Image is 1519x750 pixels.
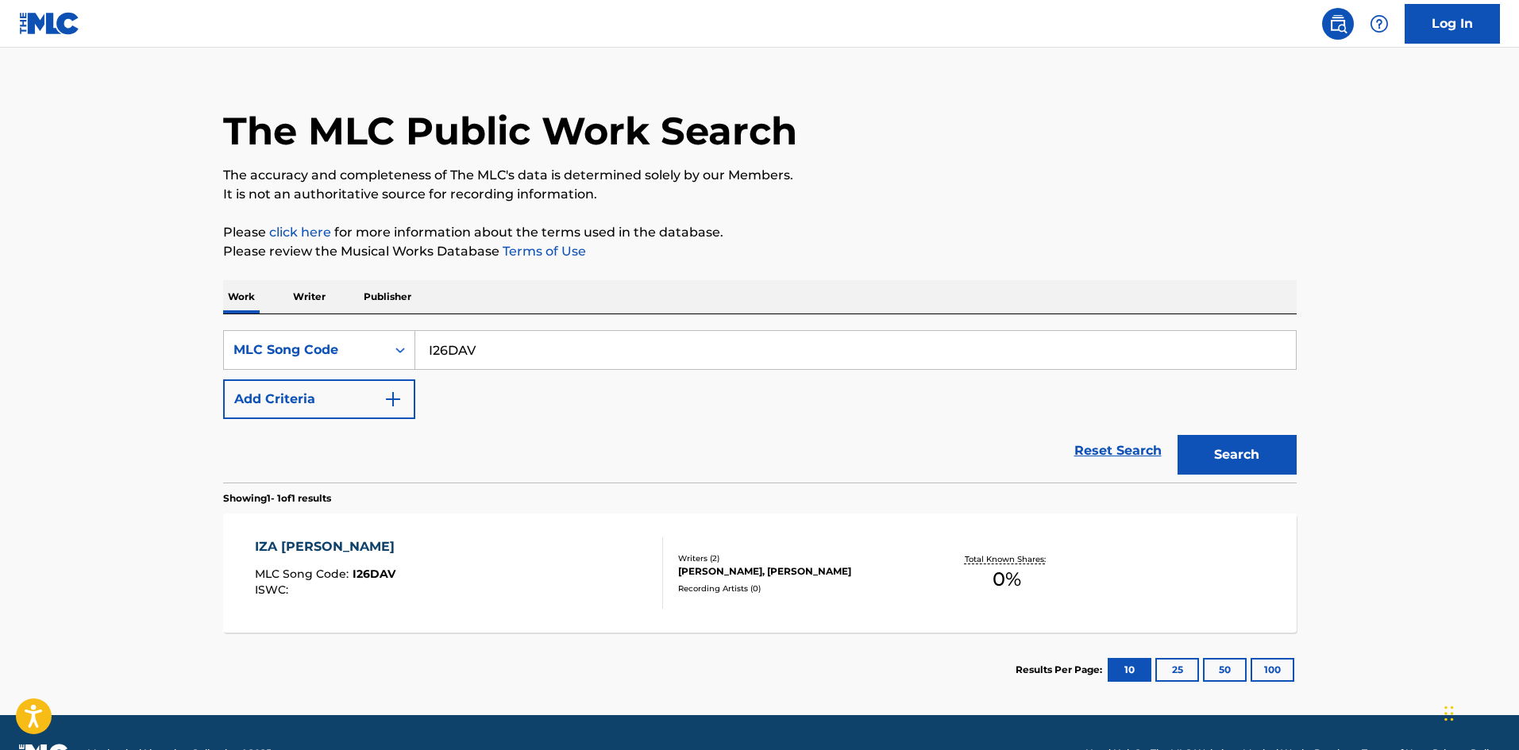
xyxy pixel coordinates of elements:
img: help [1370,14,1389,33]
div: Help [1363,8,1395,40]
p: Publisher [359,280,416,313]
p: Writer [288,280,330,313]
span: I26DAV [353,567,395,581]
form: Search Form [223,330,1297,483]
div: Recording Artists ( 0 ) [678,583,918,594]
button: 25 [1155,658,1199,682]
a: Log In [1405,4,1500,44]
iframe: Chat Widget [1440,674,1519,750]
div: IZA [PERSON_NAME] [255,537,403,556]
p: Please for more information about the terms used in the database. [223,223,1297,242]
p: Results Per Page: [1016,663,1106,677]
span: 0 % [993,565,1021,594]
a: Reset Search [1066,433,1170,468]
button: Search [1178,435,1297,475]
img: MLC Logo [19,12,80,35]
span: MLC Song Code : [255,567,353,581]
h1: The MLC Public Work Search [223,107,797,155]
img: 9d2ae6d4665cec9f34b9.svg [384,390,403,409]
p: Work [223,280,260,313]
button: Add Criteria [223,379,415,419]
p: Please review the Musical Works Database [223,242,1297,261]
p: The accuracy and completeness of The MLC's data is determined solely by our Members. [223,166,1297,185]
span: ISWC : [255,583,292,597]
button: 50 [1203,658,1247,682]
div: [PERSON_NAME], [PERSON_NAME] [678,564,918,579]
button: 10 [1108,658,1151,682]
div: Writers ( 2 ) [678,552,918,564]
a: click here [269,225,331,240]
a: Public Search [1322,8,1354,40]
p: It is not an authoritative source for recording information. [223,185,1297,204]
a: IZA [PERSON_NAME]MLC Song Code:I26DAVISWC:Writers (2)[PERSON_NAME], [PERSON_NAME]Recording Artist... [223,513,1297,633]
button: 100 [1251,658,1294,682]
img: search [1328,14,1347,33]
div: MLC Song Code [233,340,376,360]
p: Total Known Shares: [965,553,1050,565]
p: Showing 1 - 1 of 1 results [223,491,331,506]
a: Terms of Use [499,244,586,259]
div: Drag [1444,690,1454,737]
